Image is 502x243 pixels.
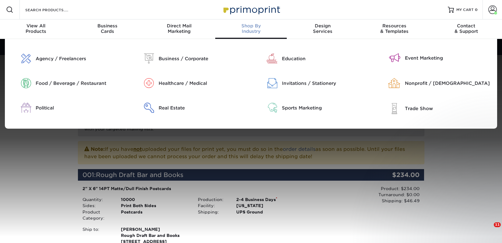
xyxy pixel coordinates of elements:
div: Healthcare / Medical [159,80,246,87]
div: Real Estate [159,105,246,111]
div: Invitations / Stationery [282,80,370,87]
a: Direct MailMarketing [143,19,215,39]
div: Event Marketing [405,55,493,61]
div: Education [282,55,370,62]
a: DesignServices [287,19,359,39]
a: Sports Marketing [256,103,370,113]
img: Primoprint [221,3,282,16]
div: Agency / Freelancers [36,55,123,62]
span: 0 [475,8,478,12]
div: & Templates [359,23,430,34]
a: Trade Show [379,103,493,114]
iframe: Intercom live chat [481,222,496,237]
a: Healthcare / Medical [132,78,246,88]
a: Event Marketing [379,54,493,62]
span: Shop By [215,23,287,29]
div: & Support [430,23,502,34]
a: Education [256,54,370,64]
div: Cards [72,23,144,34]
div: Services [287,23,359,34]
div: Food / Beverage / Restaurant [36,80,123,87]
a: Shop ByIndustry [215,19,287,39]
div: Business / Corporate [159,55,246,62]
a: Political [9,103,123,113]
a: Nonprofit / [DEMOGRAPHIC_DATA] [379,78,493,88]
div: Sports Marketing [282,105,370,111]
div: Political [36,105,123,111]
span: Contact [430,23,502,29]
a: Contact& Support [430,19,502,39]
a: Food / Beverage / Restaurant [9,78,123,88]
div: Industry [215,23,287,34]
span: 11 [494,222,501,227]
span: Business [72,23,144,29]
a: BusinessCards [72,19,144,39]
a: Real Estate [132,103,246,113]
a: Agency / Freelancers [9,54,123,64]
div: Marketing [143,23,215,34]
input: SEARCH PRODUCTS..... [25,6,84,13]
span: MY CART [456,7,474,12]
a: Business / Corporate [132,54,246,64]
span: Direct Mail [143,23,215,29]
a: Resources& Templates [359,19,430,39]
a: Invitations / Stationery [256,78,370,88]
span: Resources [359,23,430,29]
span: Design [287,23,359,29]
div: Trade Show [405,105,493,112]
div: Nonprofit / [DEMOGRAPHIC_DATA] [405,80,493,87]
